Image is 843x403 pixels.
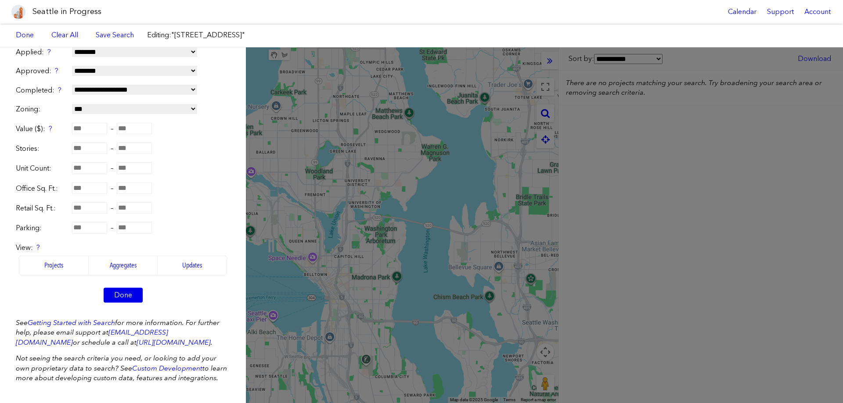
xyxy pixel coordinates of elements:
[96,30,134,40] a: Save Search
[16,163,230,174] div: –
[55,66,58,76] div: ?
[16,183,230,194] div: –
[158,256,227,275] label: Updates
[104,288,143,303] a: Done
[132,364,202,372] a: Custom Development
[11,28,38,43] a: Done
[16,354,227,382] em: Not seeing the search criteria you need, or looking to add your own proprietary data to search? S...
[171,31,245,39] span: "[STREET_ADDRESS]"
[47,28,83,43] a: Clear All
[16,124,230,134] div: –
[16,328,168,346] a: [EMAIL_ADDRESS][DOMAIN_NAME]
[16,243,230,253] label: View:
[16,318,220,346] em: See for more information. For further help, please email support at or schedule a call at .
[16,223,230,233] div: –
[16,184,68,193] label: Office Sq. Ft.:
[16,66,68,76] label: Approved:
[147,30,245,40] label: Editing:
[19,256,89,275] label: Projects
[16,47,68,57] label: Applied:
[16,86,68,95] label: Completed:
[28,318,115,327] a: Getting Started with Search
[58,86,61,95] div: ?
[89,256,158,275] label: Aggregates
[16,144,68,153] label: Stories:
[16,143,230,154] div: –
[32,6,101,17] h1: Seattle in Progress
[49,124,52,134] div: ?
[36,243,40,253] div: ?
[16,203,230,214] div: –
[16,203,68,213] label: Retail Sq. Ft.:
[16,164,68,173] label: Unit Count:
[16,104,68,114] label: Zoning:
[16,223,68,233] label: Parking:
[137,338,211,346] a: [URL][DOMAIN_NAME]
[16,124,68,134] label: Value ($):
[11,5,25,19] img: favicon-96x96.png
[47,47,51,57] div: ?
